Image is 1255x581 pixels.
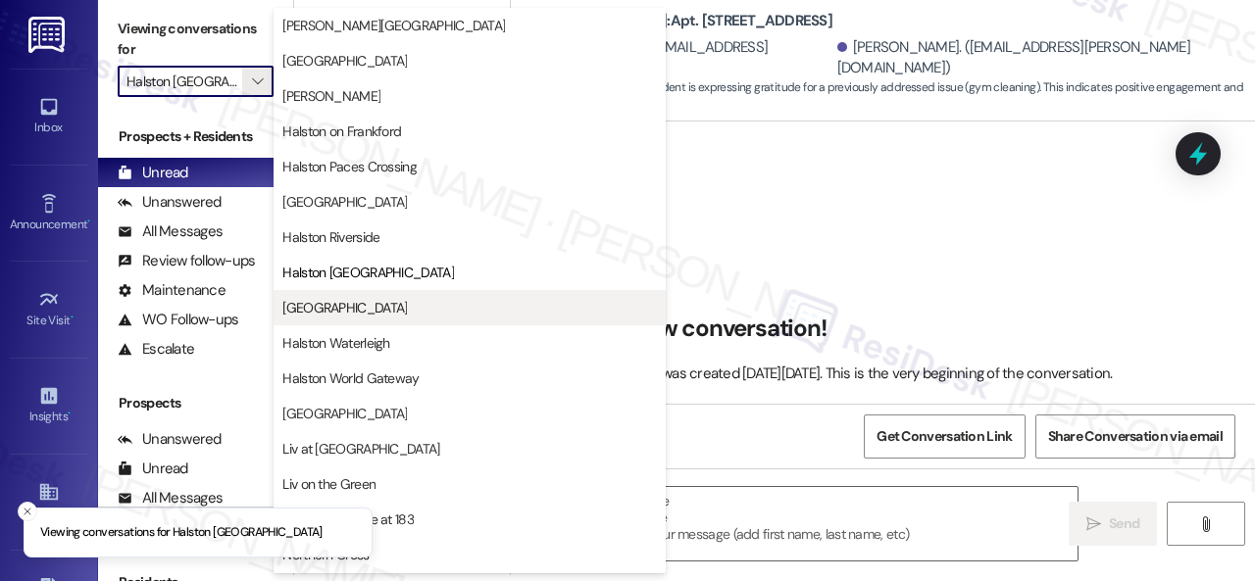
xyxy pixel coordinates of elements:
[282,86,380,106] span: [PERSON_NAME]
[282,298,407,317] span: [GEOGRAPHIC_DATA]
[282,263,454,282] span: Halston [GEOGRAPHIC_DATA]
[282,227,379,247] span: Halston Riverside
[28,17,69,53] img: ResiDesk Logo
[526,314,1230,344] h2: 👋 Start a new conversation!
[10,90,88,143] a: Inbox
[118,429,222,450] div: Unanswered
[10,475,88,528] a: Buildings
[18,502,37,521] button: Close toast
[1035,414,1235,459] button: Share Conversation via email
[126,66,242,97] input: All communities
[282,368,419,388] span: Halston World Gateway
[1048,426,1223,447] span: Share Conversation via email
[1069,502,1157,546] button: Send
[282,404,407,423] span: [GEOGRAPHIC_DATA]
[282,121,401,141] span: Halston on Frankford
[877,426,1012,447] span: Get Conversation Link
[118,459,188,479] div: Unread
[282,192,407,212] span: [GEOGRAPHIC_DATA]
[118,280,226,301] div: Maintenance
[282,51,407,71] span: [GEOGRAPHIC_DATA]
[71,311,74,324] span: •
[526,363,1230,384] div: ℹ️ This conversation was created [DATE][DATE]. This is the very beginning of the conversation.
[98,126,293,147] div: Prospects + Residents
[837,37,1240,79] div: [PERSON_NAME]. ([EMAIL_ADDRESS][PERSON_NAME][DOMAIN_NAME])
[118,488,223,508] div: All Messages
[118,251,255,271] div: Review follow-ups
[10,379,88,432] a: Insights •
[118,14,274,66] label: Viewing conversations for
[864,414,1025,459] button: Get Conversation Link
[68,407,71,420] span: •
[282,16,505,35] span: [PERSON_NAME][GEOGRAPHIC_DATA]
[282,439,439,459] span: Liv at [GEOGRAPHIC_DATA]
[87,215,90,228] span: •
[521,11,832,31] b: [GEOGRAPHIC_DATA]: Apt. [STREET_ADDRESS]
[98,393,293,413] div: Prospects
[10,283,88,336] a: Site Visit •
[118,192,222,213] div: Unanswered
[1109,513,1139,534] span: Send
[282,333,389,353] span: Halston Waterleigh
[521,77,1255,120] span: : The resident is expressing gratitude for a previously addressed issue (gym cleaning). This indi...
[40,524,323,542] p: Viewing conversations for Halston [GEOGRAPHIC_DATA]
[118,339,194,360] div: Escalate
[282,474,376,494] span: Liv on the Green
[252,73,263,89] i: 
[1086,516,1101,532] i: 
[118,163,188,183] div: Unread
[118,221,223,242] div: All Messages
[521,37,832,79] div: [PERSON_NAME]. ([EMAIL_ADDRESS][DOMAIN_NAME])
[1198,516,1213,532] i: 
[282,157,417,176] span: Halston Paces Crossing
[118,310,238,330] div: WO Follow-ups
